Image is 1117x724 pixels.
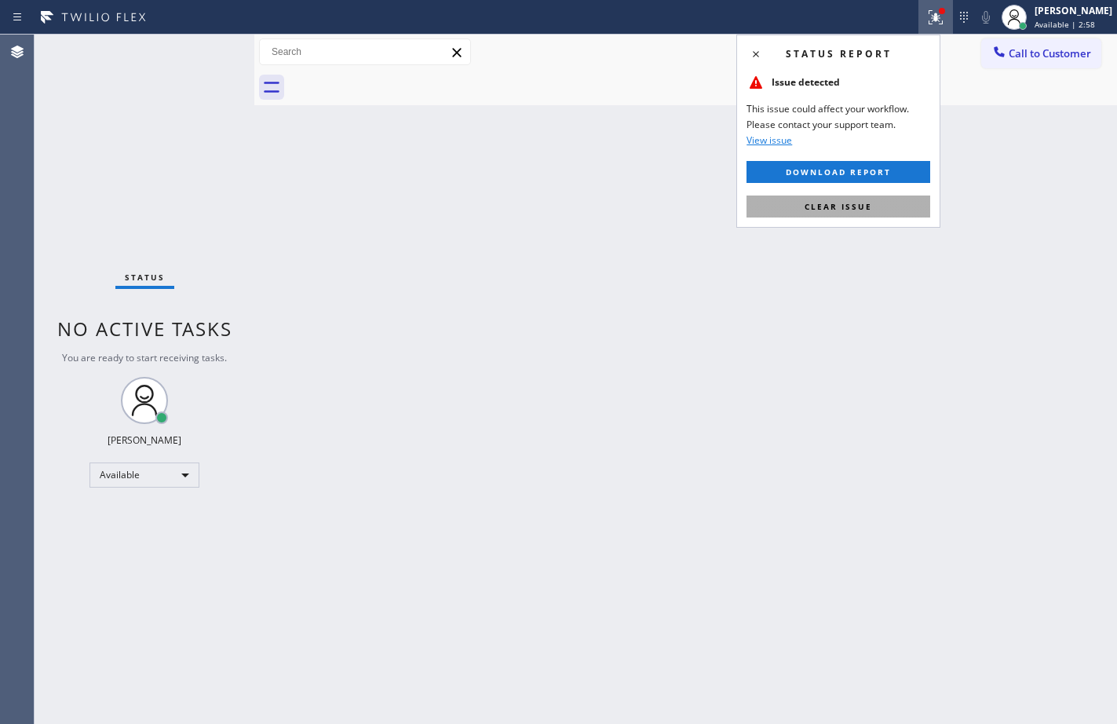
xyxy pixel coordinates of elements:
[260,39,470,64] input: Search
[1009,46,1091,60] span: Call to Customer
[62,351,227,364] span: You are ready to start receiving tasks.
[57,316,232,342] span: No active tasks
[975,6,997,28] button: Mute
[1035,4,1112,17] div: [PERSON_NAME]
[108,433,181,447] div: [PERSON_NAME]
[981,38,1101,68] button: Call to Customer
[89,463,199,488] div: Available
[125,272,165,283] span: Status
[1035,19,1095,30] span: Available | 2:58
